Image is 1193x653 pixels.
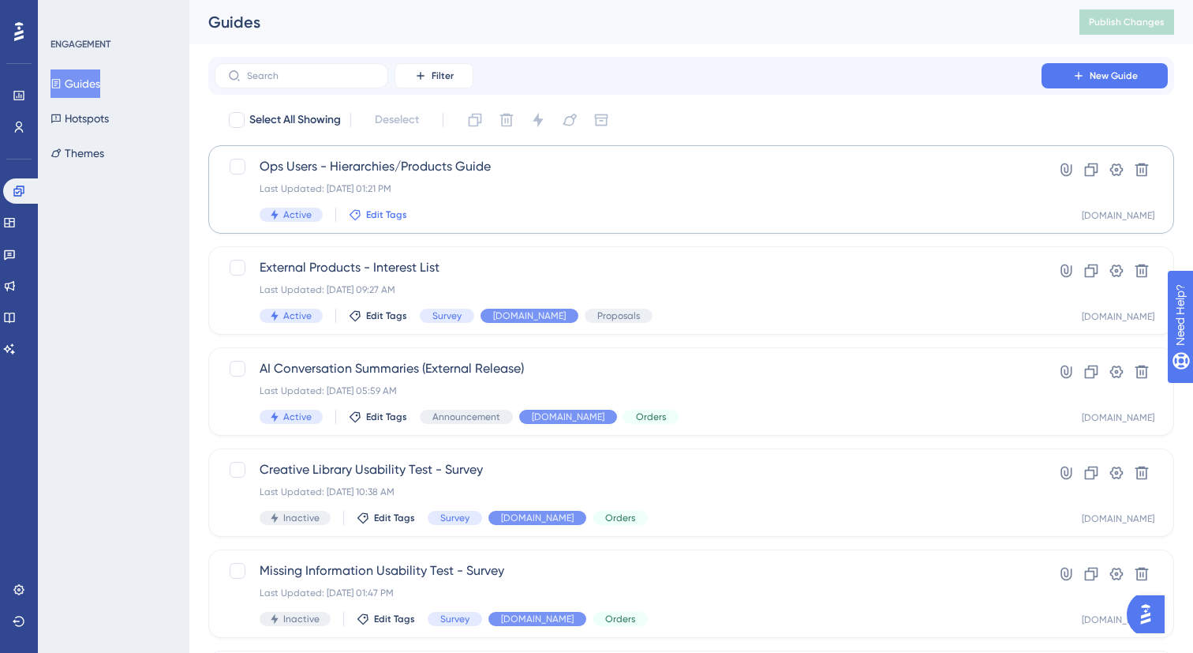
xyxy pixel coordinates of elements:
[260,486,997,498] div: Last Updated: [DATE] 10:38 AM
[597,310,640,322] span: Proposals
[357,613,415,625] button: Edit Tags
[50,139,104,167] button: Themes
[260,359,997,378] span: AI Conversation Summaries (External Release)
[1082,512,1154,525] div: [DOMAIN_NAME]
[1082,209,1154,222] div: [DOMAIN_NAME]
[349,208,407,221] button: Edit Tags
[260,561,997,580] span: Missing Information Usability Test - Survey
[501,613,574,625] span: [DOMAIN_NAME]
[260,385,997,397] div: Last Updated: [DATE] 05:59 AM
[1082,411,1154,424] div: [DOMAIN_NAME]
[1089,16,1165,28] span: Publish Changes
[1042,63,1168,88] button: New Guide
[375,111,419,129] span: Deselect
[395,63,473,88] button: Filter
[247,70,375,81] input: Search
[1127,591,1174,638] iframe: UserGuiding AI Assistant Launcher
[50,104,109,133] button: Hotspots
[283,512,320,524] span: Inactive
[1082,310,1154,323] div: [DOMAIN_NAME]
[349,310,407,322] button: Edit Tags
[374,512,415,524] span: Edit Tags
[636,411,666,423] span: Orders
[432,411,500,423] span: Announcement
[283,208,312,221] span: Active
[357,512,415,524] button: Edit Tags
[440,613,469,625] span: Survey
[1082,614,1154,626] div: [DOMAIN_NAME]
[493,310,566,322] span: [DOMAIN_NAME]
[366,310,407,322] span: Edit Tags
[260,587,997,599] div: Last Updated: [DATE] 01:47 PM
[1090,69,1138,82] span: New Guide
[260,182,997,195] div: Last Updated: [DATE] 01:21 PM
[349,411,407,423] button: Edit Tags
[366,208,407,221] span: Edit Tags
[605,512,635,524] span: Orders
[501,512,574,524] span: [DOMAIN_NAME]
[260,283,997,296] div: Last Updated: [DATE] 09:27 AM
[283,411,312,423] span: Active
[440,512,469,524] span: Survey
[366,411,407,423] span: Edit Tags
[1079,9,1174,35] button: Publish Changes
[532,411,604,423] span: [DOMAIN_NAME]
[260,258,997,277] span: External Products - Interest List
[260,460,997,479] span: Creative Library Usability Test - Survey
[432,69,454,82] span: Filter
[605,613,635,625] span: Orders
[432,310,462,322] span: Survey
[249,111,341,129] span: Select All Showing
[50,69,100,98] button: Guides
[260,157,997,176] span: Ops Users - Hierarchies/Products Guide
[361,106,433,134] button: Deselect
[283,310,312,322] span: Active
[37,4,99,23] span: Need Help?
[283,613,320,625] span: Inactive
[208,11,1040,33] div: Guides
[374,613,415,625] span: Edit Tags
[50,38,110,51] div: ENGAGEMENT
